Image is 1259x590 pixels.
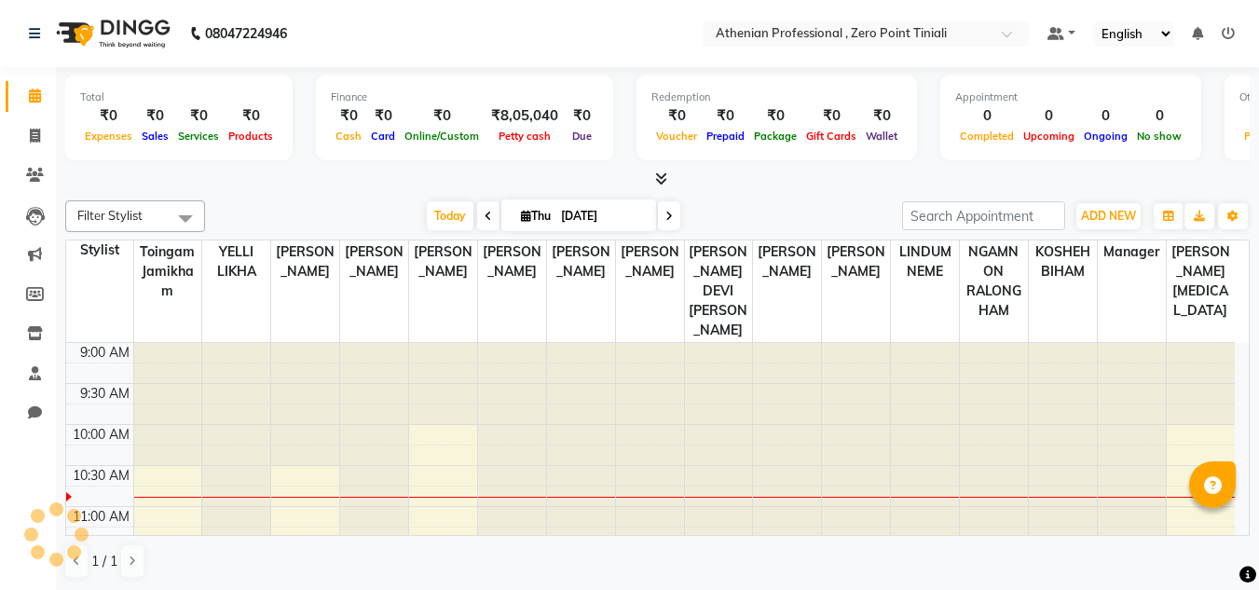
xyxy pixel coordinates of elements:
[861,130,902,143] span: Wallet
[568,130,596,143] span: Due
[960,240,1028,322] span: NGAMNON RALONGHAM
[400,130,484,143] span: Online/Custom
[801,130,861,143] span: Gift Cards
[702,105,749,127] div: ₹0
[91,552,117,571] span: 1 / 1
[400,105,484,127] div: ₹0
[331,105,366,127] div: ₹0
[651,130,702,143] span: Voucher
[955,89,1186,105] div: Appointment
[1079,130,1132,143] span: Ongoing
[137,130,173,143] span: Sales
[366,105,400,127] div: ₹0
[1132,105,1186,127] div: 0
[340,240,408,283] span: [PERSON_NAME]
[76,343,133,363] div: 9:00 AM
[202,240,270,283] span: YELLI LIKHA
[1019,130,1079,143] span: Upcoming
[76,384,133,404] div: 9:30 AM
[494,130,555,143] span: Petty cash
[478,240,546,283] span: [PERSON_NAME]
[1167,240,1235,322] span: [PERSON_NAME][MEDICAL_DATA]
[902,201,1065,230] input: Search Appointment
[69,507,133,527] div: 11:00 AM
[366,130,400,143] span: Card
[205,7,287,60] b: 08047224946
[427,201,473,230] span: Today
[616,240,684,283] span: [PERSON_NAME]
[516,209,555,223] span: Thu
[749,105,801,127] div: ₹0
[1076,203,1141,229] button: ADD NEW
[555,202,649,230] input: 2025-09-04
[224,105,278,127] div: ₹0
[484,105,566,127] div: ₹8,05,040
[1079,105,1132,127] div: 0
[753,240,821,283] span: [PERSON_NAME]
[69,425,133,445] div: 10:00 AM
[891,240,959,283] span: LINDUM NEME
[861,105,902,127] div: ₹0
[822,240,890,283] span: [PERSON_NAME]
[547,240,615,283] span: [PERSON_NAME]
[749,130,801,143] span: Package
[1029,240,1097,283] span: KOSHEH BIHAM
[80,89,278,105] div: Total
[271,240,339,283] span: [PERSON_NAME]
[685,240,753,342] span: [PERSON_NAME] DEVI [PERSON_NAME]
[331,89,598,105] div: Finance
[1098,240,1166,264] span: Manager
[137,105,173,127] div: ₹0
[66,240,133,260] div: Stylist
[173,130,224,143] span: Services
[651,105,702,127] div: ₹0
[173,105,224,127] div: ₹0
[1019,105,1079,127] div: 0
[651,89,902,105] div: Redemption
[409,240,477,283] span: [PERSON_NAME]
[80,130,137,143] span: Expenses
[702,130,749,143] span: Prepaid
[77,208,143,223] span: Filter Stylist
[331,130,366,143] span: Cash
[69,466,133,486] div: 10:30 AM
[955,105,1019,127] div: 0
[566,105,598,127] div: ₹0
[224,130,278,143] span: Products
[1132,130,1186,143] span: No show
[134,240,202,303] span: Toingam Jamikham
[1081,209,1136,223] span: ADD NEW
[801,105,861,127] div: ₹0
[955,130,1019,143] span: Completed
[48,7,175,60] img: logo
[80,105,137,127] div: ₹0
